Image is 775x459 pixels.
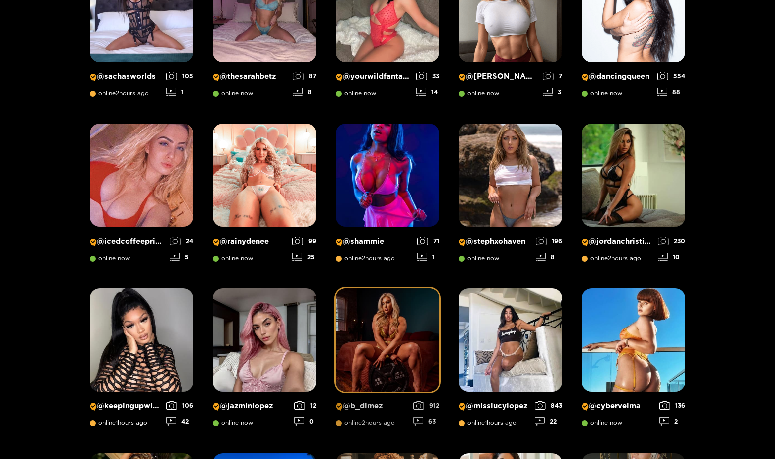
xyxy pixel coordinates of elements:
div: 105 [166,72,193,80]
p: @ jordanchristine_15 [582,237,653,246]
span: online now [582,419,622,426]
div: 136 [659,401,685,410]
p: @ shammie [336,237,412,246]
span: online now [582,90,622,97]
div: 22 [535,417,562,426]
div: 33 [416,72,439,80]
div: 12 [294,401,316,410]
div: 25 [292,253,316,261]
div: 1 [417,253,439,261]
img: Creator Profile Image: misslucylopez [459,288,562,392]
div: 230 [658,237,685,245]
span: online 2 hours ago [582,255,641,262]
span: online now [213,255,253,262]
img: Creator Profile Image: rainydenee [213,124,316,227]
div: 0 [294,417,316,426]
span: online 2 hours ago [336,255,395,262]
p: @ yourwildfantasyy69 [336,72,411,81]
div: 7 [543,72,562,80]
div: 8 [293,88,316,96]
div: 1 [166,88,193,96]
img: Creator Profile Image: b_dimez [336,288,439,392]
img: Creator Profile Image: stephxohaven [459,124,562,227]
p: @ keepingupwithmo [90,401,161,411]
img: Creator Profile Image: shammie [336,124,439,227]
div: 5 [170,253,193,261]
a: Creator Profile Image: keepingupwithmo@keepingupwithmoonline1hours ago10642 [90,288,193,433]
div: 912 [413,401,439,410]
a: Creator Profile Image: misslucylopez@misslucylopezonline1hours ago84322 [459,288,562,433]
p: @ misslucylopez [459,401,530,411]
div: 8 [536,253,562,261]
img: Creator Profile Image: keepingupwithmo [90,288,193,392]
a: Creator Profile Image: shammie@shammieonline2hours ago711 [336,124,439,268]
a: Creator Profile Image: jazminlopez@jazminlopezonline now120 [213,288,316,433]
p: @ b_dimez [336,401,408,411]
p: @ stephxohaven [459,237,531,246]
span: online now [336,90,376,97]
span: online now [90,255,130,262]
span: online 2 hours ago [90,90,149,97]
div: 14 [416,88,439,96]
a: Creator Profile Image: stephxohaven@stephxohavenonline now1968 [459,124,562,268]
img: Creator Profile Image: icedcoffeeprincess [90,124,193,227]
div: 106 [166,401,193,410]
a: Creator Profile Image: icedcoffeeprincess@icedcoffeeprincessonline now245 [90,124,193,268]
a: Creator Profile Image: b_dimez@b_dimezonline2hours ago91263 [336,288,439,433]
span: online now [213,90,253,97]
img: Creator Profile Image: jordanchristine_15 [582,124,685,227]
div: 2 [659,417,685,426]
img: Creator Profile Image: cybervelma [582,288,685,392]
span: online now [459,90,499,97]
div: 99 [292,237,316,245]
a: Creator Profile Image: rainydenee@rainydeneeonline now9925 [213,124,316,268]
div: 10 [658,253,685,261]
div: 88 [657,88,685,96]
p: @ [PERSON_NAME] [459,72,538,81]
div: 87 [293,72,316,80]
span: online 1 hours ago [90,419,147,426]
div: 843 [535,401,562,410]
a: Creator Profile Image: cybervelma@cybervelmaonline now1362 [582,288,685,433]
p: @ sachasworlds [90,72,161,81]
div: 24 [170,237,193,245]
div: 554 [657,72,685,80]
p: @ cybervelma [582,401,654,411]
p: @ dancingqueen [582,72,652,81]
div: 71 [417,237,439,245]
span: online 2 hours ago [336,419,395,426]
span: online 1 hours ago [459,419,517,426]
span: online now [459,255,499,262]
p: @ jazminlopez [213,401,289,411]
div: 42 [166,417,193,426]
div: 3 [543,88,562,96]
p: @ thesarahbetz [213,72,288,81]
div: 196 [536,237,562,245]
div: 63 [413,417,439,426]
span: online now [213,419,253,426]
a: Creator Profile Image: jordanchristine_15@jordanchristine_15online2hours ago23010 [582,124,685,268]
p: @ icedcoffeeprincess [90,237,165,246]
img: Creator Profile Image: jazminlopez [213,288,316,392]
p: @ rainydenee [213,237,287,246]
